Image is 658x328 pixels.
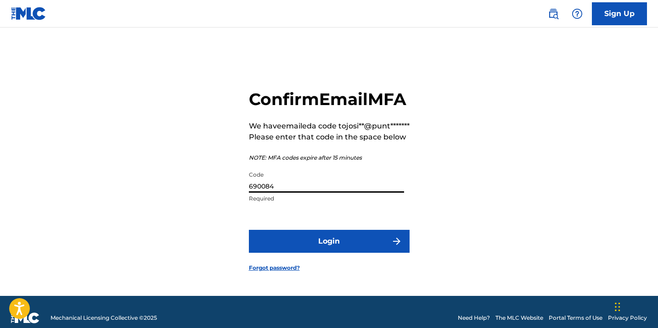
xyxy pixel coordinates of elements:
[249,230,410,253] button: Login
[548,8,559,19] img: search
[458,314,490,322] a: Need Help?
[549,314,602,322] a: Portal Terms of Use
[544,5,562,23] a: Public Search
[249,132,410,143] p: Please enter that code in the space below
[572,8,583,19] img: help
[495,314,543,322] a: The MLC Website
[249,154,410,162] p: NOTE: MFA codes expire after 15 minutes
[592,2,647,25] a: Sign Up
[568,5,586,23] div: Help
[51,314,157,322] span: Mechanical Licensing Collective © 2025
[391,236,402,247] img: f7272a7cc735f4ea7f67.svg
[608,314,647,322] a: Privacy Policy
[11,7,46,20] img: MLC Logo
[612,284,658,328] iframe: Chat Widget
[11,312,39,323] img: logo
[249,264,300,272] a: Forgot password?
[615,293,620,321] div: Drag
[249,89,410,110] h2: Confirm Email MFA
[249,195,404,203] p: Required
